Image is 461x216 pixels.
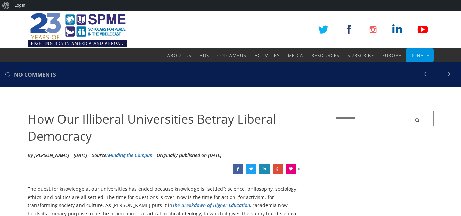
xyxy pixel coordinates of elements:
a: The Breakdown of Higher Education [172,202,250,208]
li: By [PERSON_NAME] [28,150,69,160]
a: On Campus [217,48,246,62]
span: On Campus [217,52,246,58]
span: Subscribe [348,52,374,58]
div: Source: [92,150,152,160]
li: Originally published on [DATE] [157,150,221,160]
li: [DATE] [74,150,87,160]
span: Media [288,52,303,58]
a: BDS [200,48,209,62]
span: Activities [255,52,280,58]
a: Subscribe [348,48,374,62]
a: Media [288,48,303,62]
a: Donate [410,48,430,62]
a: How Our Illiberal Universities Betray Liberal Democracy [233,164,243,174]
span: How Our Illiberal Universities Betray Liberal Democracy [28,111,276,144]
span: BDS [200,52,209,58]
a: How Our Illiberal Universities Betray Liberal Democracy [246,164,256,174]
a: Minding the Campus [108,152,152,158]
span: 0 [298,164,300,174]
a: About Us [167,48,191,62]
span: no comments [14,63,56,87]
span: Resources [311,52,340,58]
a: How Our Illiberal Universities Betray Liberal Democracy [259,164,270,174]
span: Donate [410,52,430,58]
img: SPME [28,11,127,48]
a: How Our Illiberal Universities Betray Liberal Democracy [273,164,283,174]
a: Resources [311,48,340,62]
a: Europe [382,48,402,62]
span: About Us [167,52,191,58]
span: Europe [382,52,402,58]
a: Activities [255,48,280,62]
